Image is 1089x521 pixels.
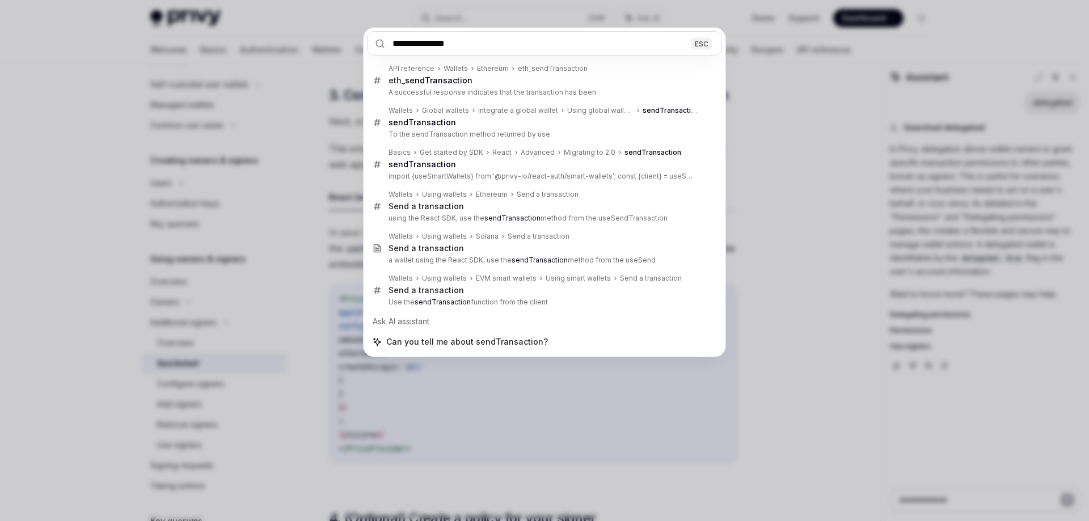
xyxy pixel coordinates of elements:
p: A successful response indicates that the transaction has been [389,88,698,97]
div: Wallets [389,232,413,241]
div: Wallets [444,64,468,73]
span: Can you tell me about sendTransaction? [386,336,548,348]
div: Wallets [389,190,413,199]
div: Wallets [389,106,413,115]
div: eth_sendTransaction [518,64,588,73]
p: Use the function from the client [389,298,698,307]
p: a wallet using the React SDK, use the method from the useSend [389,256,698,265]
div: ESC [691,37,712,49]
div: Send a transaction [508,232,569,241]
b: sendTransaction [624,148,681,156]
div: Using wallets [422,190,467,199]
div: Wallets [389,274,413,283]
p: import {useSmartWallets} from '@privy-io/react-auth/smart-wallets'; const {client} = useSmartWalle [389,172,698,181]
div: Integrate a global wallet [478,106,558,115]
div: React [492,148,512,157]
div: Send a transaction [620,274,682,283]
b: sendTransaction [415,298,471,306]
div: Ethereum [476,190,508,199]
p: using the React SDK, use the method from the useSendTransaction [389,214,698,223]
b: sendTransaction [389,159,456,169]
div: Using wallets [422,232,467,241]
b: sendTransaction [643,106,699,115]
div: Basics [389,148,411,157]
b: sendTransaction [512,256,568,264]
div: eth_ [389,75,472,86]
div: Using global wallets [567,106,634,115]
div: Ethereum [477,64,509,73]
div: Advanced [521,148,555,157]
div: Send a transaction [389,243,464,253]
div: Send a transaction [517,190,579,199]
div: Get started by SDK [420,148,483,157]
div: API reference [389,64,434,73]
b: sendTransaction [405,75,472,85]
div: Global wallets [422,106,469,115]
div: Solana [476,232,499,241]
div: Send a transaction [389,285,464,295]
div: Ask AI assistant [367,311,722,332]
div: Migrating to 2.0 [564,148,615,157]
div: Send a transaction [389,201,464,211]
div: Using smart wallets [546,274,611,283]
div: Using wallets [422,274,467,283]
b: sendTransaction [484,214,541,222]
div: EVM smart wallets [476,274,537,283]
p: To the sendTransaction method returned by use [389,130,698,139]
b: sendTransaction [389,117,456,127]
